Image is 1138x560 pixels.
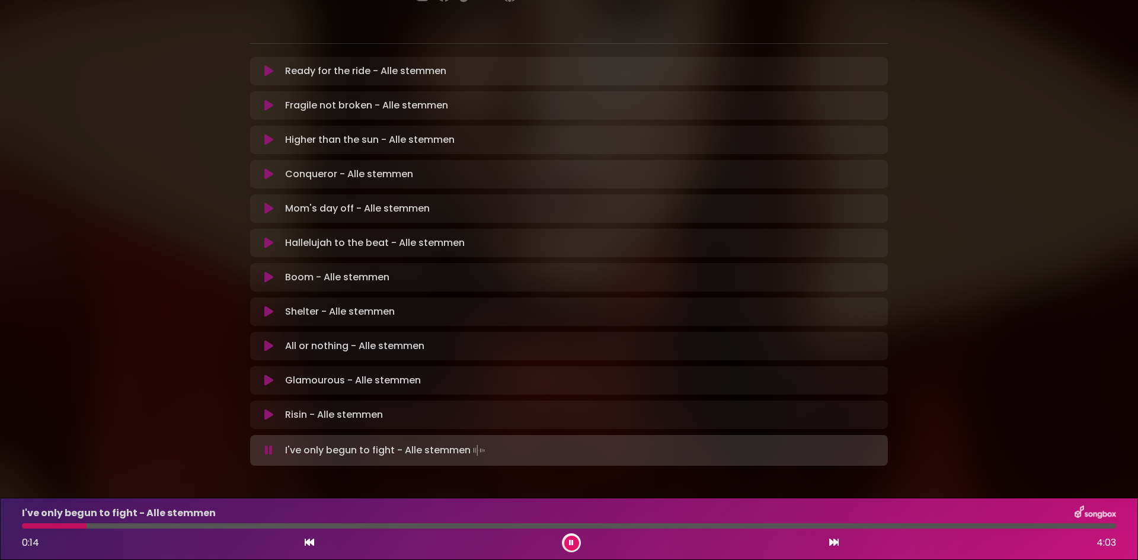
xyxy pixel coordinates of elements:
p: Glamourous - Alle stemmen [285,373,421,388]
p: All or nothing - Alle stemmen [285,339,424,353]
img: songbox-logo-white.png [1075,505,1116,521]
p: I've only begun to fight - Alle stemmen [22,506,216,520]
p: Conqueror - Alle stemmen [285,167,413,181]
p: Risin - Alle stemmen [285,408,383,422]
img: waveform4.gif [471,442,487,459]
p: Higher than the sun - Alle stemmen [285,133,455,147]
p: I've only begun to fight - Alle stemmen [285,442,487,459]
p: Fragile not broken - Alle stemmen [285,98,448,113]
p: Shelter - Alle stemmen [285,305,395,319]
p: Boom - Alle stemmen [285,270,389,284]
p: Ready for the ride - Alle stemmen [285,64,446,78]
p: Hallelujah to the beat - Alle stemmen [285,236,465,250]
p: Mom's day off - Alle stemmen [285,201,430,216]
